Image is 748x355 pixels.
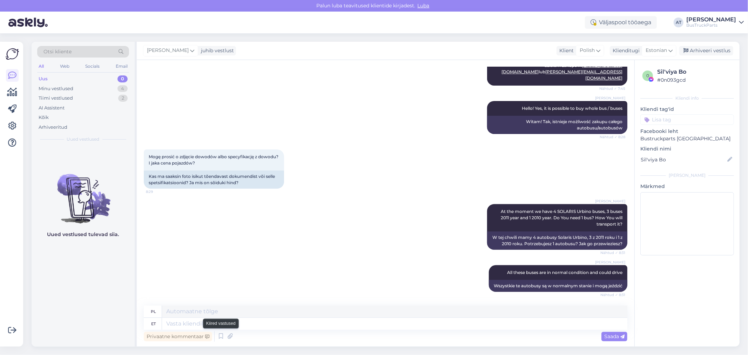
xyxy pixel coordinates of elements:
[657,68,732,76] div: Sil'viya Bo
[67,136,100,142] span: Uued vestlused
[610,47,640,54] div: Klienditugi
[37,62,45,71] div: All
[686,17,736,22] div: [PERSON_NAME]
[39,124,67,131] div: Arhiveeritud
[39,105,65,112] div: AI Assistent
[674,18,683,27] div: AT
[39,95,73,102] div: Tiimi vestlused
[147,47,189,54] span: [PERSON_NAME]
[640,95,734,101] div: Kliendi info
[117,75,128,82] div: 0
[640,114,734,125] input: Lisa tag
[640,183,734,190] p: Märkmed
[59,62,71,71] div: Web
[149,154,279,166] span: Mogę prosić o zdjęcie dowodów albo specyfikację z dowodu? I jaka cena pojazdów?
[640,172,734,179] div: [PERSON_NAME]
[198,47,234,54] div: juhib vestlust
[595,95,625,101] span: [PERSON_NAME]
[640,106,734,113] p: Kliendi tag'id
[640,128,734,135] p: Facebooki leht
[507,270,622,275] span: All these buses are in normal condition and could drive
[557,47,574,54] div: Klient
[640,135,734,142] p: Bustruckparts [GEOGRAPHIC_DATA]
[6,47,19,61] img: Askly Logo
[151,306,156,317] div: pl
[117,85,128,92] div: 4
[151,318,156,330] div: et
[641,156,726,163] input: Lisa nimi
[679,46,733,55] div: Arhiveeri vestlus
[84,62,101,71] div: Socials
[487,116,627,134] div: Witam! Tak, istnieje możliwość zakupu całego autobusu/autobusów
[595,199,625,204] span: [PERSON_NAME]
[39,85,73,92] div: Minu vestlused
[604,333,625,340] span: Saada
[39,114,49,121] div: Kõik
[489,280,627,292] div: Wszystkie te autobusy są w normalnym stanie i mogą jeździć
[144,170,284,189] div: Kas ma saaksin foto isikut tõendavast dokumendist või selle spetsifikatsioonid? Ja mis on sõiduki...
[599,134,625,140] span: Nähtud ✓ 8:28
[686,17,744,28] a: [PERSON_NAME]BusTruckParts
[585,16,657,29] div: Väljaspool tööaega
[43,48,72,55] span: Otsi kliente
[47,231,119,238] p: Uued vestlused tulevad siia.
[599,86,625,91] span: Nähtud ✓ 7:45
[599,292,625,297] span: Nähtud ✓ 8:31
[686,22,736,28] div: BusTruckParts
[599,250,625,255] span: Nähtud ✓ 8:31
[501,209,624,227] span: At the moment we have 4 SOLARIS Urbino buses, 3 buses 2011 year and 1 2010 year. Do You need 1 bu...
[144,332,212,341] div: Privaatne kommentaar
[657,76,732,84] div: # 0n093gcd
[416,2,432,9] span: Luba
[118,95,128,102] div: 2
[39,75,48,82] div: Uus
[640,145,734,153] p: Kliendi nimi
[545,69,622,81] a: [PERSON_NAME][EMAIL_ADDRESS][DOMAIN_NAME]
[206,320,236,327] small: Kiired vastused
[146,189,172,194] span: 8:29
[646,73,649,78] span: 0
[114,62,129,71] div: Email
[595,260,625,265] span: [PERSON_NAME]
[522,106,622,111] span: Hello! Yes, it is possible to buy whole bus / buses
[646,47,667,54] span: Estonian
[32,161,135,225] img: No chats
[580,47,595,54] span: Polish
[487,232,627,250] div: W tej chwili mamy 4 autobusy Solaris Urbino, 3 z 2011 roku i 1 z 2010 roku. Potrzebujesz 1 autobu...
